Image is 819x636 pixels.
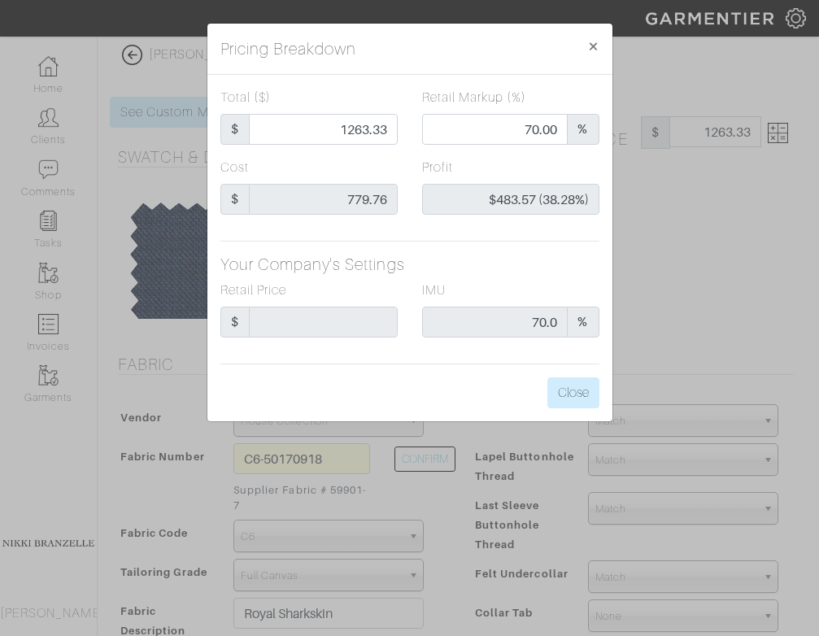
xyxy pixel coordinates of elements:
[220,255,599,274] h5: Your Company's Settings
[220,88,271,107] label: Total ($)
[422,114,569,145] input: Markup %
[220,281,287,300] label: Retail Price
[220,184,250,215] span: $
[574,24,612,69] button: Close
[587,35,599,57] span: ×
[567,114,599,145] span: %
[422,88,527,107] label: Retail Markup (%)
[220,307,250,338] span: $
[220,37,357,61] h5: Pricing Breakdown
[422,158,453,177] label: Profit
[547,377,599,408] button: Close
[249,114,398,145] input: Unit Price
[567,307,599,338] span: %
[220,158,249,177] label: Cost
[422,281,446,300] label: IMU
[220,114,250,145] span: $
